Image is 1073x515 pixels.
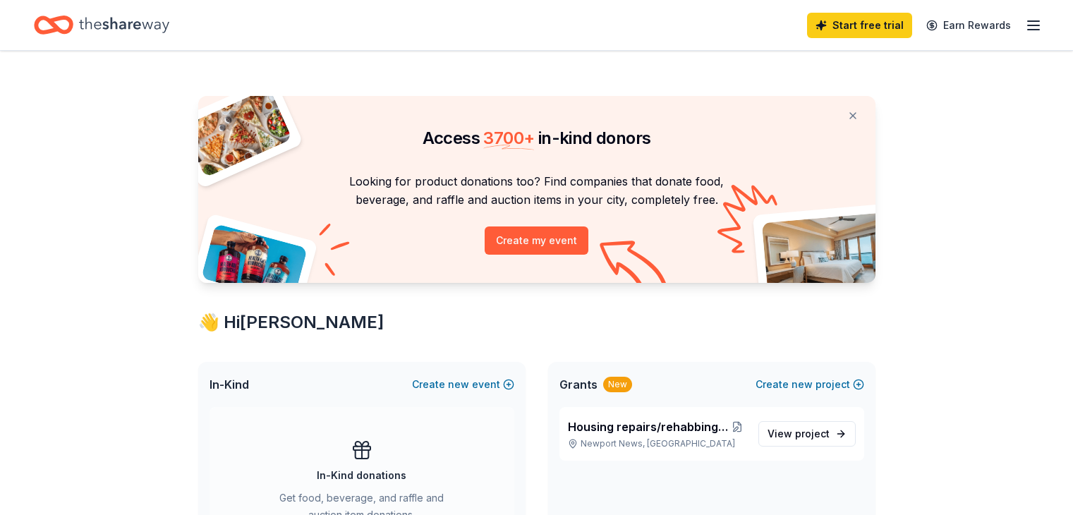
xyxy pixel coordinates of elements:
[807,13,912,38] a: Start free trial
[756,376,864,393] button: Createnewproject
[317,467,406,484] div: In-Kind donations
[559,376,598,393] span: Grants
[215,172,859,210] p: Looking for product donations too? Find companies that donate food, beverage, and raffle and auct...
[423,128,651,148] span: Access in-kind donors
[448,376,469,393] span: new
[792,376,813,393] span: new
[768,425,830,442] span: View
[34,8,169,42] a: Home
[485,226,588,255] button: Create my event
[603,377,632,392] div: New
[568,418,728,435] span: Housing repairs/rehabbing and purchasing
[210,376,249,393] span: In-Kind
[412,376,514,393] button: Createnewevent
[758,421,856,447] a: View project
[918,13,1019,38] a: Earn Rewards
[795,428,830,440] span: project
[568,438,747,449] p: Newport News, [GEOGRAPHIC_DATA]
[600,241,670,293] img: Curvy arrow
[483,128,534,148] span: 3700 +
[182,87,292,178] img: Pizza
[198,311,875,334] div: 👋 Hi [PERSON_NAME]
